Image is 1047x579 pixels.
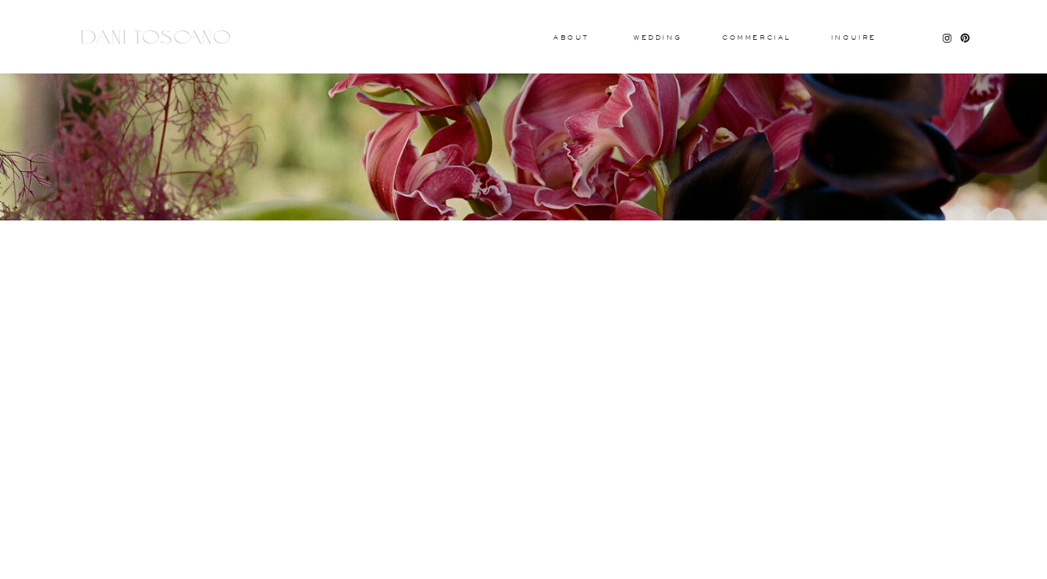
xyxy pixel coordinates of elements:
a: Inquire [830,35,877,42]
a: wedding [633,35,681,40]
a: commercial [722,35,790,40]
a: About [553,35,586,40]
